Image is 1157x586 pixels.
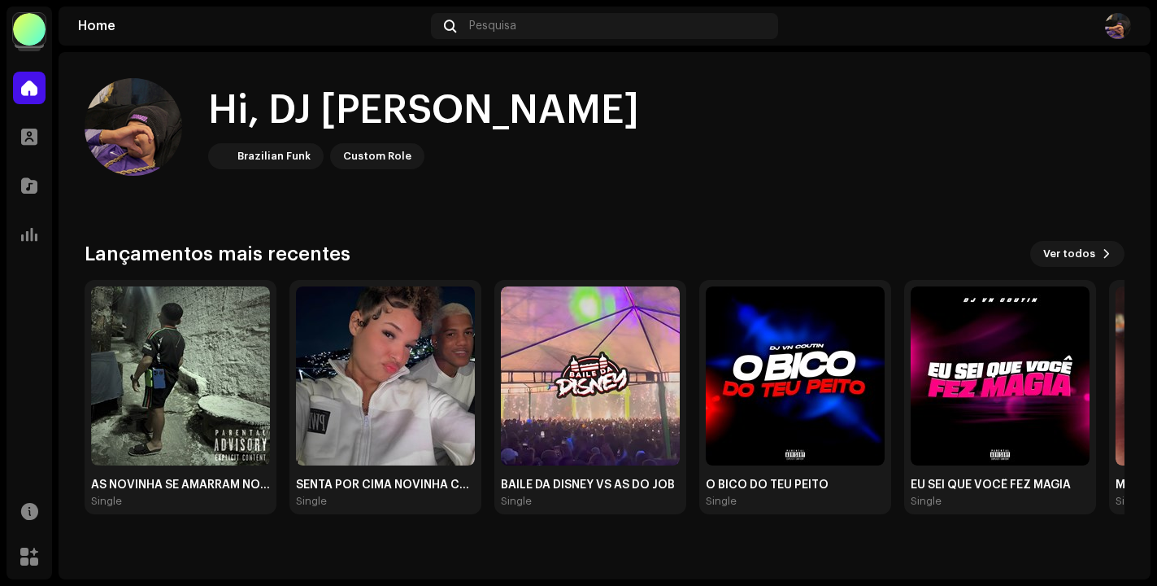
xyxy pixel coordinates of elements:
[91,286,270,466] img: 77f95225-8547-4d14-946d-51d2ac230195
[296,479,475,492] div: SENTA POR CIMA NOVINHA CAVALA
[296,286,475,466] img: 50d348dd-f83e-4c6d-b428-b6e2c733ad62
[911,495,942,508] div: Single
[91,495,122,508] div: Single
[85,78,182,176] img: 4b2822d7-db0c-41d6-8b8a-dc998e77df26
[85,241,350,267] h3: Lançamentos mais recentes
[911,479,1090,492] div: EU SEI QUE VOCÊ FEZ MAGIA
[501,479,680,492] div: BAILE DA DISNEY VS AS DO JOB
[911,286,1090,466] img: dcc6a0c7-d493-4472-aeab-ec95157110c7
[501,286,680,466] img: 4dcfa6d6-ec0c-4f9b-878a-ac1d188dd2c2
[706,495,737,508] div: Single
[706,479,885,492] div: O BICO DO TEU PEITO
[211,146,231,166] img: 71bf27a5-dd94-4d93-852c-61362381b7db
[501,495,532,508] div: Single
[237,146,311,166] div: Brazilian Funk
[1043,238,1095,270] span: Ver todos
[1116,495,1146,508] div: Single
[296,495,327,508] div: Single
[706,286,885,466] img: 450302c9-8fc6-45c8-911f-3e77c36781c5
[91,479,270,492] div: AS NOVINHA SE AMARRAM NO EMBALO DO SOCA SOCA
[1030,241,1124,267] button: Ver todos
[1105,13,1131,39] img: 4b2822d7-db0c-41d6-8b8a-dc998e77df26
[343,146,411,166] div: Custom Role
[208,85,639,137] div: Hi, DJ [PERSON_NAME]
[469,20,516,33] span: Pesquisa
[78,20,424,33] div: Home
